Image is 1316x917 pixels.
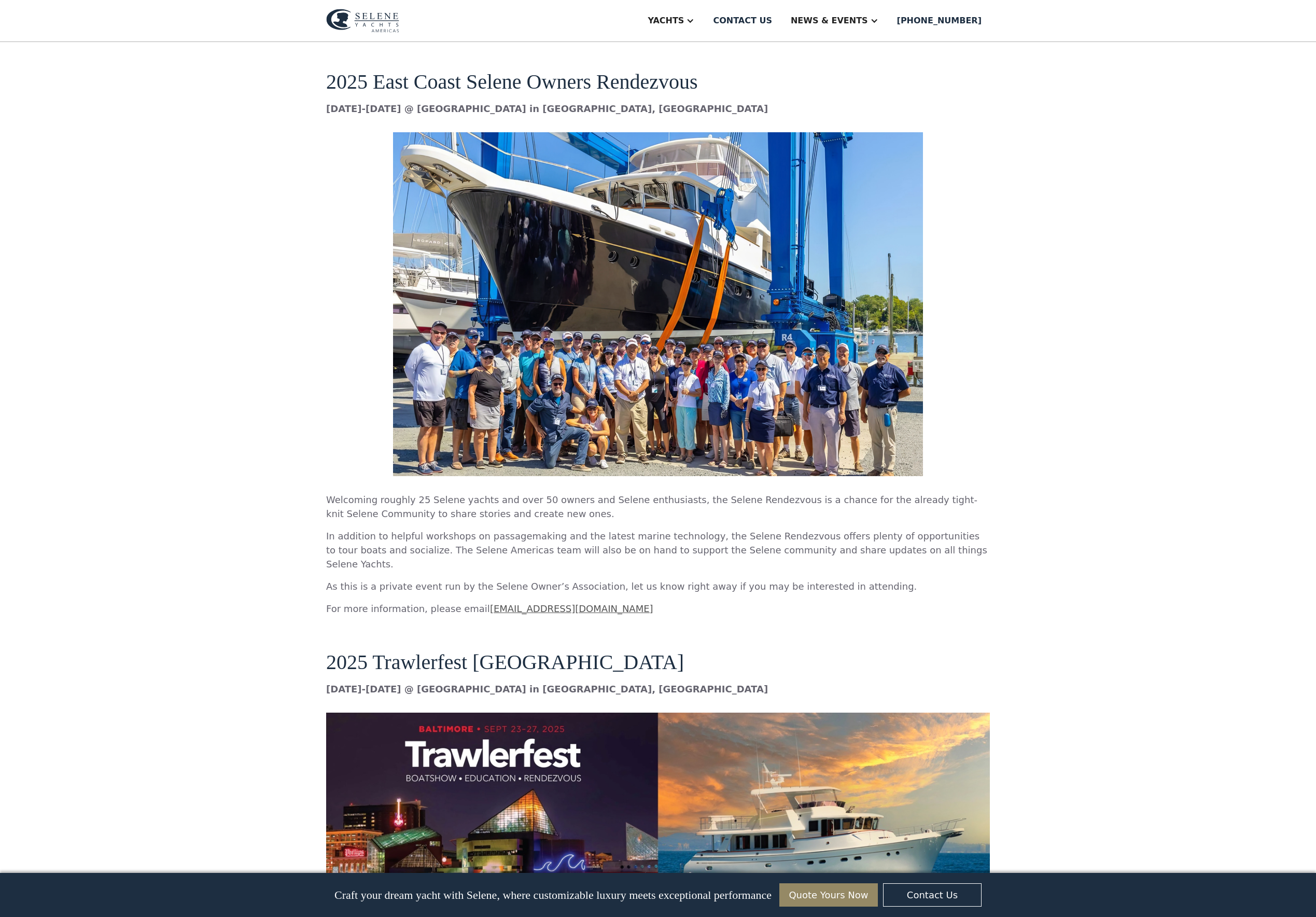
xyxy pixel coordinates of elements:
a: [EMAIL_ADDRESS][DOMAIN_NAME] [490,603,653,614]
p: In addition to helpful workshops on passagemaking and the latest marine technology, the Selene Re... [326,529,990,571]
a: Contact Us [883,883,982,907]
div: Yachts [648,15,684,27]
strong: [DATE]-[DATE] @ [GEOGRAPHIC_DATA] in [GEOGRAPHIC_DATA], [GEOGRAPHIC_DATA] [326,103,768,114]
div: [PHONE_NUMBER] [897,15,982,27]
h3: 2025 Trawlerfest [GEOGRAPHIC_DATA] [326,628,990,674]
div: News & EVENTS [791,15,868,27]
h3: 2025 East Coast Selene Owners Rendezvous [326,48,990,93]
p: As this is a private event run by the Selene Owner’s Association, let us know right away if you m... [326,579,990,593]
a: Quote Yours Now [779,883,878,907]
p: For more information, please email [326,602,990,616]
p: Craft your dream yacht with Selene, where customizable luxury meets exceptional performance [334,888,772,902]
strong: [DATE]-[DATE] @ [GEOGRAPHIC_DATA] in [GEOGRAPHIC_DATA], [GEOGRAPHIC_DATA] [326,684,768,694]
div: Contact us [713,15,772,27]
img: logo [326,9,399,33]
p: Welcoming roughly 25 Selene yachts and over 50 owners and Selene enthusiasts, the Selene Rendezvo... [326,493,990,521]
